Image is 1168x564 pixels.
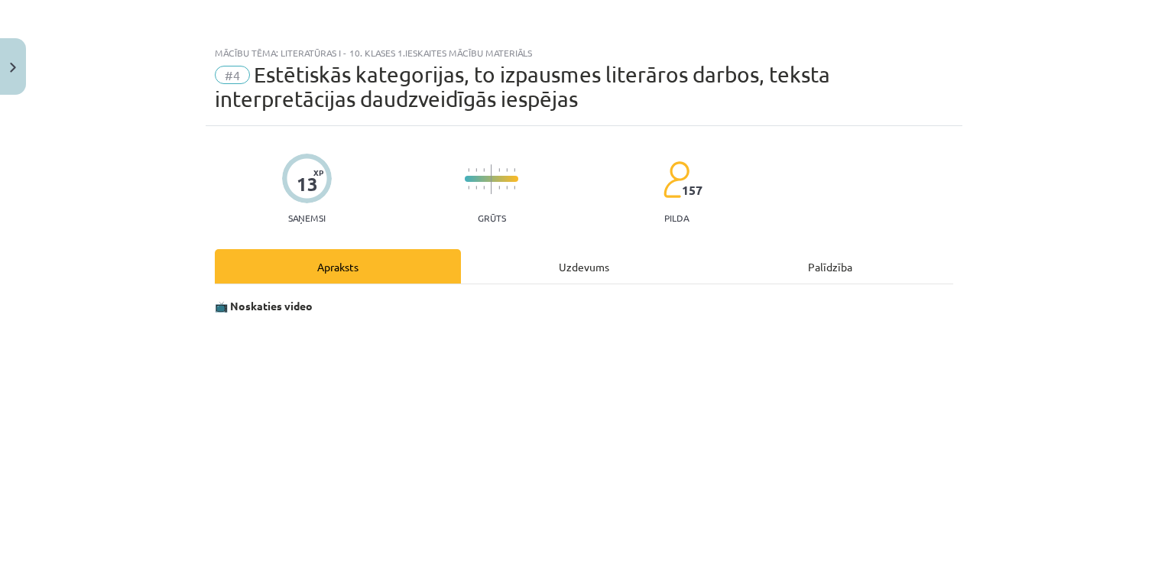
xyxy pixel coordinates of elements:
[468,168,469,172] img: icon-short-line-57e1e144782c952c97e751825c79c345078a6d821885a25fce030b3d8c18986b.svg
[664,212,689,223] p: pilda
[506,186,508,190] img: icon-short-line-57e1e144782c952c97e751825c79c345078a6d821885a25fce030b3d8c18986b.svg
[707,249,953,284] div: Palīdzība
[663,160,689,199] img: students-c634bb4e5e11cddfef0936a35e636f08e4e9abd3cc4e673bd6f9a4125e45ecb1.svg
[468,186,469,190] img: icon-short-line-57e1e144782c952c97e751825c79c345078a6d821885a25fce030b3d8c18986b.svg
[313,168,323,177] span: XP
[215,66,250,84] span: #4
[282,212,332,223] p: Saņemsi
[10,63,16,73] img: icon-close-lesson-0947bae3869378f0d4975bcd49f059093ad1ed9edebbc8119c70593378902aed.svg
[498,168,500,172] img: icon-short-line-57e1e144782c952c97e751825c79c345078a6d821885a25fce030b3d8c18986b.svg
[475,186,477,190] img: icon-short-line-57e1e144782c952c97e751825c79c345078a6d821885a25fce030b3d8c18986b.svg
[483,168,485,172] img: icon-short-line-57e1e144782c952c97e751825c79c345078a6d821885a25fce030b3d8c18986b.svg
[461,249,707,284] div: Uzdevums
[682,183,702,197] span: 157
[514,186,515,190] img: icon-short-line-57e1e144782c952c97e751825c79c345078a6d821885a25fce030b3d8c18986b.svg
[491,164,492,194] img: icon-long-line-d9ea69661e0d244f92f715978eff75569469978d946b2353a9bb055b3ed8787d.svg
[478,212,506,223] p: Grūts
[215,62,830,112] span: Estētiskās kategorijas, to izpausmes literāros darbos, teksta interpretācijas daudzveidīgās iespējas
[215,47,953,58] div: Mācību tēma: Literatūras i - 10. klases 1.ieskaites mācību materiāls
[483,186,485,190] img: icon-short-line-57e1e144782c952c97e751825c79c345078a6d821885a25fce030b3d8c18986b.svg
[215,249,461,284] div: Apraksts
[514,168,515,172] img: icon-short-line-57e1e144782c952c97e751825c79c345078a6d821885a25fce030b3d8c18986b.svg
[215,299,313,313] strong: 📺 Noskaties video
[498,186,500,190] img: icon-short-line-57e1e144782c952c97e751825c79c345078a6d821885a25fce030b3d8c18986b.svg
[475,168,477,172] img: icon-short-line-57e1e144782c952c97e751825c79c345078a6d821885a25fce030b3d8c18986b.svg
[297,173,318,195] div: 13
[506,168,508,172] img: icon-short-line-57e1e144782c952c97e751825c79c345078a6d821885a25fce030b3d8c18986b.svg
